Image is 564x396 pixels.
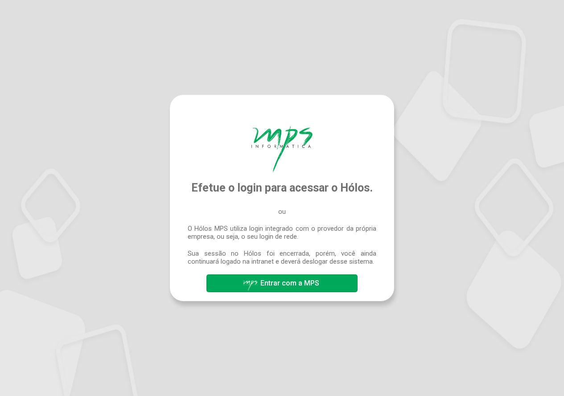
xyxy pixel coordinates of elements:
span: O Hólos MPS utiliza login integrado com o provedor da própria empresa, ou seja, o seu login de rede. [188,225,376,241]
span: Entrar com a MPS [260,279,319,287]
span: Efetue o login para acessar o Hólos. [191,181,373,194]
span: Sua sessão no Hólos foi encerrada, porém, você ainda continuará logado na intranet e deverá deslo... [188,249,376,265]
button: Entrar com a MPS [206,274,357,292]
img: Hólos Mps Digital [251,126,312,172]
span: ou [278,208,286,216]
